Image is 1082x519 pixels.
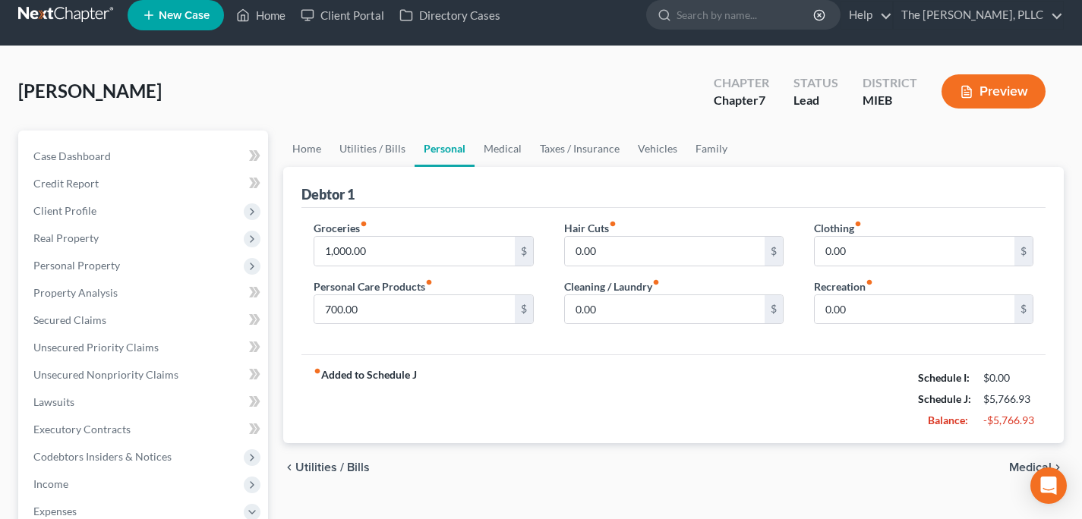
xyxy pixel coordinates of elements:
[815,237,1014,266] input: --
[652,278,660,286] i: fiber_manual_record
[33,231,99,244] span: Real Property
[33,286,118,299] span: Property Analysis
[293,2,392,29] a: Client Portal
[815,295,1014,324] input: --
[21,170,268,197] a: Credit Report
[314,220,368,236] label: Groceries
[515,237,533,266] div: $
[765,295,783,324] div: $
[33,505,77,517] span: Expenses
[629,131,686,167] a: Vehicles
[793,74,838,92] div: Status
[677,1,815,29] input: Search by name...
[814,220,862,236] label: Clothing
[18,80,162,102] span: [PERSON_NAME]
[33,204,96,217] span: Client Profile
[1009,461,1064,473] button: Medical chevron_right
[814,278,873,294] label: Recreation
[894,2,1063,29] a: The [PERSON_NAME], PLLC
[415,131,475,167] a: Personal
[33,423,131,436] span: Executory Contracts
[301,185,355,203] div: Debtor 1
[1030,467,1067,504] div: Open Intercom Messenger
[33,259,120,272] span: Personal Property
[1052,461,1064,473] i: chevron_right
[983,392,1033,407] div: $5,766.93
[360,220,368,228] i: fiber_manual_record
[283,461,295,473] i: chevron_left
[475,131,531,167] a: Medical
[314,367,321,375] i: fiber_manual_record
[314,295,514,324] input: --
[295,461,370,473] span: Utilities / Bills
[33,368,178,381] span: Unsecured Nonpriority Claims
[983,370,1033,385] div: $0.00
[609,220,617,228] i: fiber_manual_record
[33,341,159,354] span: Unsecured Priority Claims
[314,237,514,266] input: --
[33,477,68,490] span: Income
[866,278,873,286] i: fiber_manual_record
[565,295,765,324] input: --
[564,220,617,236] label: Hair Cuts
[21,361,268,388] a: Unsecured Nonpriority Claims
[33,149,111,162] span: Case Dashboard
[159,10,210,21] span: New Case
[515,295,533,324] div: $
[1014,237,1033,266] div: $
[928,414,968,426] strong: Balance:
[863,74,917,92] div: District
[565,237,765,266] input: --
[314,367,417,431] strong: Added to Schedule J
[33,450,172,463] span: Codebtors Insiders & Notices
[33,395,74,408] span: Lawsuits
[33,177,99,190] span: Credit Report
[330,131,415,167] a: Utilities / Bills
[21,307,268,334] a: Secured Claims
[33,313,106,326] span: Secured Claims
[918,371,970,384] strong: Schedule I:
[21,334,268,361] a: Unsecured Priority Claims
[283,131,330,167] a: Home
[942,74,1046,109] button: Preview
[854,220,862,228] i: fiber_manual_record
[1014,295,1033,324] div: $
[425,278,433,286] i: fiber_manual_record
[21,279,268,307] a: Property Analysis
[21,388,268,416] a: Lawsuits
[918,392,971,405] strong: Schedule J:
[21,143,268,170] a: Case Dashboard
[759,93,765,107] span: 7
[21,416,268,443] a: Executory Contracts
[283,461,370,473] button: chevron_left Utilities / Bills
[392,2,508,29] a: Directory Cases
[531,131,629,167] a: Taxes / Insurance
[229,2,293,29] a: Home
[564,278,660,294] label: Cleaning / Laundry
[1009,461,1052,473] span: Medical
[314,278,433,294] label: Personal Care Products
[841,2,892,29] a: Help
[714,74,769,92] div: Chapter
[765,237,783,266] div: $
[793,92,838,109] div: Lead
[863,92,917,109] div: MIEB
[686,131,737,167] a: Family
[714,92,769,109] div: Chapter
[983,413,1033,428] div: -$5,766.93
